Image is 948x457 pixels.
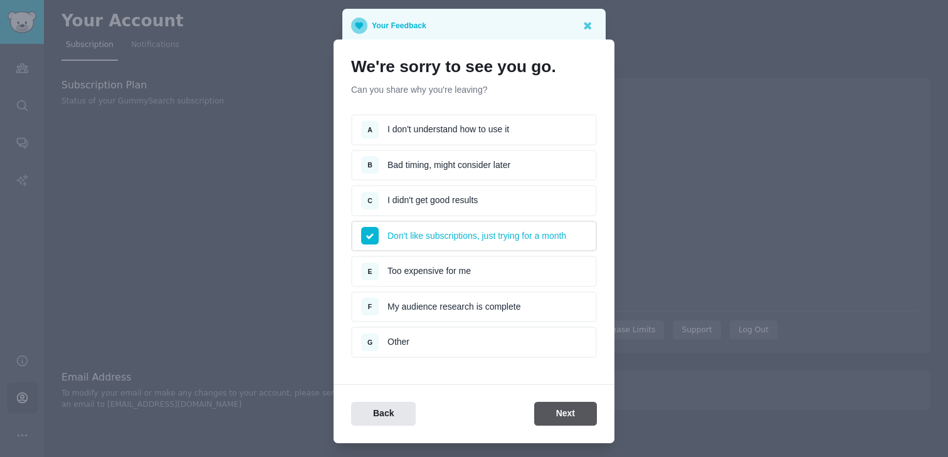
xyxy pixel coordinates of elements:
[351,402,416,426] button: Back
[351,57,597,77] h1: We're sorry to see you go.
[367,268,372,275] span: E
[534,402,597,426] button: Next
[367,197,372,204] span: C
[372,18,426,34] p: Your Feedback
[351,83,597,97] p: Can you share why you're leaving?
[367,161,372,169] span: B
[367,126,372,134] span: A
[367,339,372,346] span: G
[368,303,372,310] span: F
